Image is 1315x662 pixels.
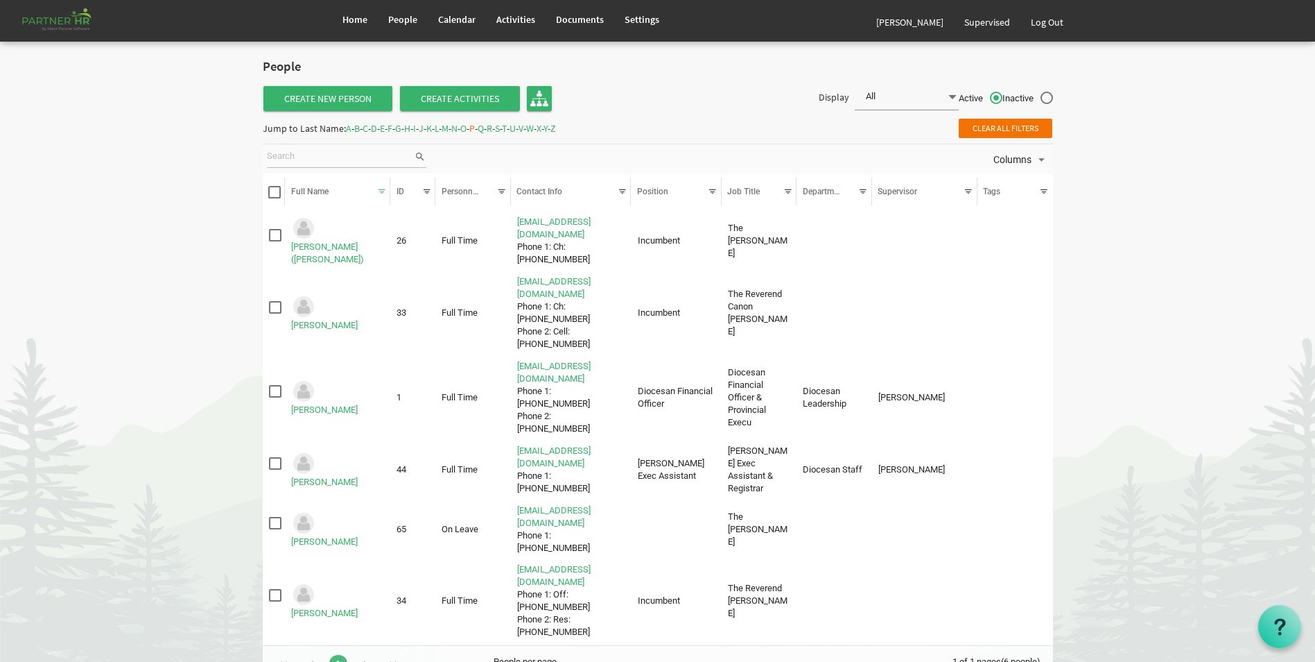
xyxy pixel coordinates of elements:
[419,122,424,135] span: J
[263,273,286,353] td: checkbox
[977,442,1053,498] td: column header Tags
[263,117,556,139] div: Jump to Last Name: - - - - - - - - - - - - - - - - - - - - - - - - -
[872,357,977,438] td: Cliff, William column header Supervisor
[796,561,872,641] td: column header Departments
[435,357,511,438] td: Full Time column header Personnel Type
[631,442,721,498] td: Bishop's Exec Assistant column header Position
[631,561,721,641] td: Incumbent column header Position
[390,442,435,498] td: 44 column header ID
[796,357,872,438] td: Diocesan Leadership column header Departments
[517,445,591,468] a: [EMAIL_ADDRESS][DOMAIN_NAME]
[872,561,977,641] td: column header Supervisor
[517,276,591,299] a: [EMAIL_ADDRESS][DOMAIN_NAME]
[404,122,410,135] span: H
[291,216,316,241] img: Could not locate image
[722,502,797,557] td: The Reverend Richard N. column header Job Title
[637,187,668,196] span: Position
[991,151,1051,169] button: Columns
[390,561,435,641] td: 34 column header ID
[387,122,392,135] span: F
[496,13,535,26] span: Activities
[263,561,286,641] td: checkbox
[511,273,632,353] td: bpeever@ontario.anglican.ca Phone 1: Ch: 613-545-5858Phone 2: Cell: 613-328-9861 is template cell...
[625,13,659,26] span: Settings
[519,122,523,135] span: V
[435,214,511,269] td: Full Time column header Personnel Type
[511,357,632,438] td: apierson@ontario.anglican.caPhone 1: 6135444718Phone 2: 6135444774 is template cell column header...
[285,442,390,498] td: Pierson, Wendy is template cell column header Full Name
[397,187,404,196] span: ID
[631,502,721,557] td: column header Position
[959,92,1002,105] span: Active
[413,122,416,135] span: I
[291,451,316,476] img: Could not locate image
[510,122,516,135] span: U
[537,122,541,135] span: X
[263,442,286,498] td: checkbox
[487,122,492,135] span: R
[722,357,797,438] td: Diocesan Financial Officer & Provincial Execu column header Job Title
[631,214,721,269] td: Incumbent column header Position
[263,357,286,438] td: checkbox
[291,477,358,487] a: [PERSON_NAME]
[511,561,632,641] td: rporter@ontario.anglican.caPhone 1: Off: 613-258-2562Phone 2: Res: 613-329-8113 is template cell ...
[878,187,917,196] span: Supervisor
[460,122,467,135] span: O
[550,122,556,135] span: Z
[803,187,850,196] span: Departments
[517,361,591,384] a: [EMAIL_ADDRESS][DOMAIN_NAME]
[414,149,426,164] span: search
[516,187,562,196] span: Contact Info
[435,561,511,641] td: Full Time column header Personnel Type
[527,86,552,111] a: Organisation Chart
[390,273,435,353] td: 33 column header ID
[722,442,797,498] td: Bishop's Exec Assistant & Registrar column header Job Title
[964,16,1010,28] span: Supervised
[977,273,1053,353] td: column header Tags
[495,122,500,135] span: S
[291,294,316,319] img: Could not locate image
[285,357,390,438] td: Pierson, Alex is template cell column header Full Name
[291,320,358,330] a: [PERSON_NAME]
[363,122,368,135] span: C
[435,122,439,135] span: L
[263,86,392,111] a: Create New Person
[390,502,435,557] td: 65 column header ID
[556,13,604,26] span: Documents
[400,86,520,111] span: Create Activities
[872,214,977,269] td: column header Supervisor
[342,13,367,26] span: Home
[354,122,360,135] span: B
[872,273,977,353] td: column header Supervisor
[291,511,316,536] img: Could not locate image
[469,122,475,135] span: P
[438,13,476,26] span: Calendar
[291,582,316,607] img: Could not locate image
[722,273,797,353] td: The Reverend Canon Blair W. column header Job Title
[796,273,872,353] td: column header Departments
[796,214,872,269] td: column header Departments
[435,442,511,498] td: Full Time column header Personnel Type
[992,151,1033,169] span: Columns
[346,122,351,135] span: A
[388,13,417,26] span: People
[526,122,534,135] span: W
[478,122,484,135] span: Q
[511,502,632,557] td: rpitcher@ontario.anglican.caPhone 1: 613-848-2802 is template cell column header Contact Info
[265,144,429,173] div: Search
[727,187,760,196] span: Job Title
[263,502,286,557] td: checkbox
[517,505,591,528] a: [EMAIL_ADDRESS][DOMAIN_NAME]
[631,273,721,353] td: Incumbent column header Position
[866,3,954,42] a: [PERSON_NAME]
[291,379,316,404] img: Could not locate image
[796,442,872,498] td: Diocesan Staff column header Departments
[959,119,1052,138] span: Clear all filters
[442,187,499,196] span: Personnel Type
[511,214,632,269] td: bpearce@ontario.anglican.caPhone 1: Ch: 613-352-7464 is template cell column header Contact Info
[285,214,390,269] td: Pearce, Edward (Bram) is template cell column header Full Name
[291,536,358,547] a: [PERSON_NAME]
[517,217,591,239] a: [EMAIL_ADDRESS][DOMAIN_NAME]
[631,357,721,438] td: Diocesan Financial Officer column header Position
[983,187,1000,196] span: Tags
